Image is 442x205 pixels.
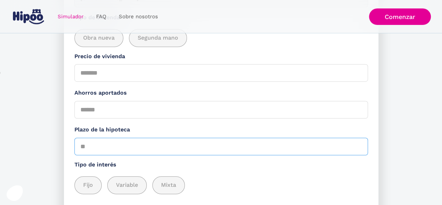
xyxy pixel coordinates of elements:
[83,181,93,190] span: Fijo
[51,10,90,23] a: Simulador
[83,34,115,42] span: Obra nueva
[138,34,178,42] span: Segunda mano
[12,6,46,27] a: home
[116,181,138,190] span: Variable
[74,52,368,61] label: Precio de vivienda
[74,29,368,47] div: add_description_here
[369,8,431,25] a: Comenzar
[74,89,368,97] label: Ahorros aportados
[74,160,368,169] label: Tipo de interés
[113,10,164,23] a: Sobre nosotros
[74,176,368,194] div: add_description_here
[90,10,113,23] a: FAQ
[161,181,176,190] span: Mixta
[74,125,368,134] label: Plazo de la hipoteca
